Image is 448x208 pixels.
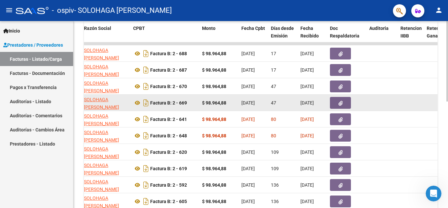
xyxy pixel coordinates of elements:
[241,199,255,204] span: [DATE]
[330,26,359,38] span: Doc Respaldatoria
[202,84,226,89] strong: $ 98.964,88
[84,179,119,192] span: SOLOHAGA [PERSON_NAME]
[84,47,128,60] div: 20369285697
[84,162,128,175] div: 20369285697
[271,182,279,188] span: 136
[84,64,119,77] span: SOLOHAGA [PERSON_NAME]
[150,51,187,56] strong: Factura B: 2 - 688
[84,129,128,143] div: 20369285697
[298,21,327,50] datatable-header-cell: Fecha Recibido
[84,81,119,93] span: SOLOHAGA [PERSON_NAME]
[271,199,279,204] span: 136
[241,117,255,122] span: [DATE]
[271,51,276,56] span: 17
[84,112,128,126] div: 20369285697
[13,69,118,80] p: Necesitás ayuda?
[150,166,187,171] strong: Factura B: 2 - 619
[5,6,13,14] mat-icon: menu
[398,21,424,50] datatable-header-cell: Retencion IIBB
[202,100,226,105] strong: $ 98.964,88
[199,21,239,50] datatable-header-cell: Monto
[202,67,226,73] strong: $ 98.964,88
[142,130,150,141] i: Descargar documento
[3,41,63,49] span: Prestadores / Proveedores
[271,150,279,155] span: 109
[142,180,150,190] i: Descargar documento
[271,84,276,89] span: 47
[241,133,255,138] span: [DATE]
[84,145,128,159] div: 20369285697
[202,199,226,204] strong: $ 98.964,88
[84,48,119,60] span: SOLOHAGA [PERSON_NAME]
[327,21,367,50] datatable-header-cell: Doc Respaldatoria
[241,26,265,31] span: Fecha Cpbt
[84,80,128,93] div: 20369285697
[271,100,276,105] span: 47
[241,100,255,105] span: [DATE]
[271,133,276,138] span: 80
[142,196,150,207] i: Descargar documento
[142,114,150,125] i: Descargar documento
[150,100,187,105] strong: Factura B: 2 - 669
[26,164,40,169] span: Inicio
[271,166,279,171] span: 109
[202,150,226,155] strong: $ 98.964,88
[142,65,150,75] i: Descargar documento
[271,117,276,122] span: 80
[84,96,128,110] div: 20369285697
[400,26,422,38] span: Retencion IIBB
[426,186,441,201] iframe: Intercom live chat
[202,133,226,138] strong: $ 98.964,88
[81,21,131,50] datatable-header-cell: Razón Social
[131,21,199,50] datatable-header-cell: CPBT
[142,81,150,92] i: Descargar documento
[84,97,119,110] span: SOLOHAGA [PERSON_NAME]
[271,67,276,73] span: 17
[150,84,187,89] strong: Factura B: 2 - 670
[202,117,226,122] strong: $ 98.964,88
[113,11,125,22] div: Cerrar
[367,21,398,50] datatable-header-cell: Auditoria
[13,47,118,69] p: Hola! [PERSON_NAME]
[150,133,187,138] strong: Factura B: 2 - 648
[150,199,187,204] strong: Factura B: 2 - 605
[150,182,187,188] strong: Factura B: 2 - 592
[435,6,443,14] mat-icon: person
[300,166,314,171] span: [DATE]
[74,3,172,18] span: - SOLOHAGA [PERSON_NAME]
[241,150,255,155] span: [DATE]
[150,117,187,122] strong: Factura B: 2 - 641
[142,98,150,108] i: Descargar documento
[202,26,215,31] span: Monto
[300,117,314,122] span: [DATE]
[239,21,268,50] datatable-header-cell: Fecha Cpbt
[300,182,314,188] span: [DATE]
[241,84,255,89] span: [DATE]
[300,100,314,105] span: [DATE]
[300,67,314,73] span: [DATE]
[300,133,314,138] span: [DATE]
[300,84,314,89] span: [DATE]
[369,26,389,31] span: Auditoria
[84,63,128,77] div: 20369285697
[142,163,150,174] i: Descargar documento
[88,164,109,169] span: Mensajes
[300,51,314,56] span: [DATE]
[52,3,74,18] span: - ospiv
[150,150,187,155] strong: Factura B: 2 - 620
[66,148,131,174] button: Mensajes
[202,166,226,171] strong: $ 98.964,88
[241,67,255,73] span: [DATE]
[300,26,319,38] span: Fecha Recibido
[84,26,111,31] span: Razón Social
[268,21,298,50] datatable-header-cell: Días desde Emisión
[241,51,255,56] span: [DATE]
[241,166,255,171] span: [DATE]
[271,26,294,38] span: Días desde Emisión
[241,182,255,188] span: [DATE]
[3,27,20,35] span: Inicio
[7,88,125,106] div: Envíanos un mensaje
[202,51,226,56] strong: $ 98.964,88
[150,67,187,73] strong: Factura B: 2 - 687
[84,146,119,159] span: SOLOHAGA [PERSON_NAME]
